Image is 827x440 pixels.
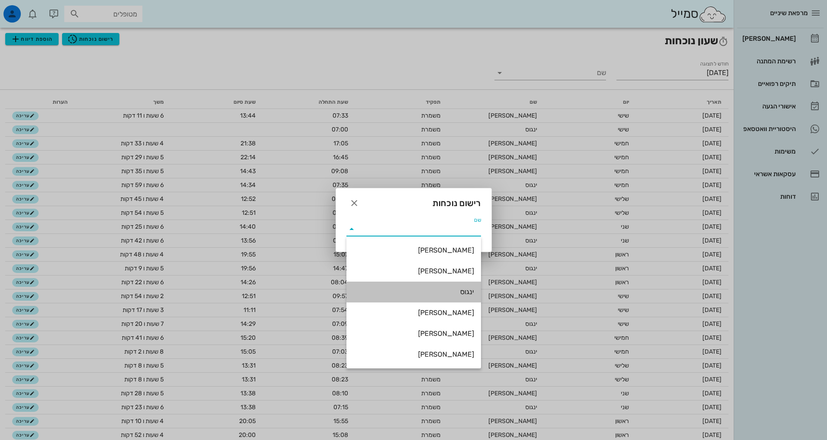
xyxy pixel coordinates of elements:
label: שם [474,217,481,223]
div: [PERSON_NAME] [353,350,474,358]
div: [PERSON_NAME] [353,267,474,275]
div: ינגוס [353,288,474,296]
div: [PERSON_NAME] [353,246,474,254]
div: [PERSON_NAME] [353,309,474,317]
div: רישום נוכחות [336,188,491,215]
div: [PERSON_NAME] [353,329,474,338]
